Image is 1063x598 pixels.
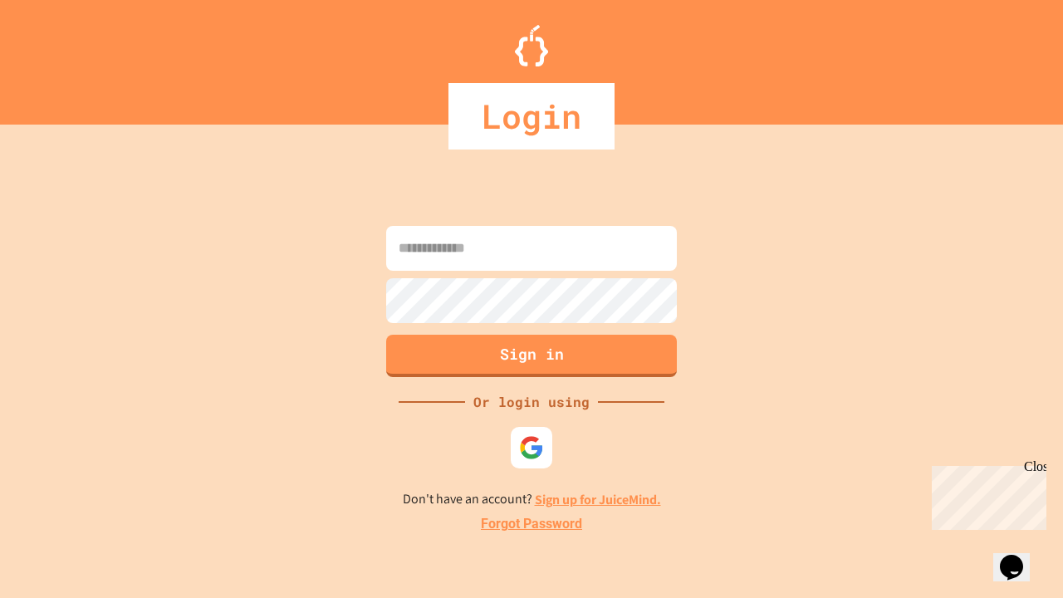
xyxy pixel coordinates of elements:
a: Sign up for JuiceMind. [535,491,661,508]
button: Sign in [386,335,677,377]
a: Forgot Password [481,514,582,534]
img: google-icon.svg [519,435,544,460]
div: Chat with us now!Close [7,7,115,105]
iframe: chat widget [925,459,1046,530]
div: Or login using [465,392,598,412]
div: Login [448,83,615,149]
img: Logo.svg [515,25,548,66]
p: Don't have an account? [403,489,661,510]
iframe: chat widget [993,532,1046,581]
